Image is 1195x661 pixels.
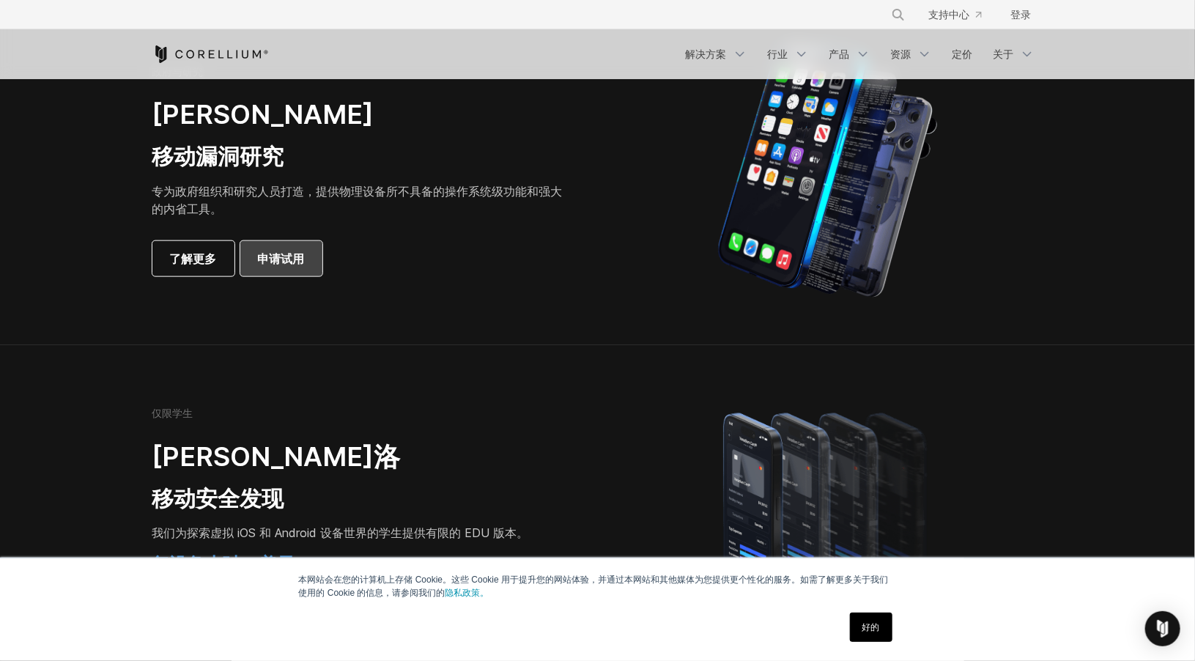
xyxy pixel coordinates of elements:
font: [PERSON_NAME]洛 [152,440,401,473]
a: 好的 [850,613,892,642]
font: [PERSON_NAME] [152,98,374,130]
font: 资源 [891,48,911,60]
font: 产品 [829,48,850,60]
a: 了解更多 [152,241,234,276]
font: 行业 [768,48,788,60]
font: 支持中心 [929,8,970,21]
div: 导航菜单 [873,1,1043,28]
font: 我们为探索虚拟 iOS 和 Android 设备世界的 [152,525,380,540]
img: iPhone 模型分为用于构建物理设备的机制。 [717,43,938,299]
font: 申请试用 [258,251,305,266]
font: 移动安全发现 [152,485,284,512]
button: 搜索 [885,1,911,28]
font: 解决方案 [686,48,727,60]
font: 了解更多 [170,251,217,266]
div: Open Intercom Messenger [1145,611,1180,646]
font: 关于 [994,48,1014,60]
font: 专为政府组织和研究人员打造，提供物理设备所不具备的操作系统级功能和强大的内省工具。 [152,184,563,216]
a: 隐私政策。 [445,588,489,598]
font: 学生提供有限的 EDU 版本。 [380,525,529,540]
font: 移动漏洞研究 [152,143,284,169]
font: 每设备小时 3 美元 [152,553,295,575]
font: 登录 [1011,8,1032,21]
a: 申请试用 [240,241,322,276]
div: 导航菜单 [677,41,1043,67]
a: 科雷利姆之家 [152,45,269,63]
font: 定价 [952,48,973,60]
font: 本网站会在您的计算机上存储 Cookie。这些 Cookie 用于提升您的网站体验，并通过本网站和其他媒体为您提供更个性化的服务。如需了解更多关于我们使用的 Cookie 的信息，请参阅我们的 [299,575,889,598]
font: 仅限学生 [152,407,193,419]
font: 好的 [862,622,880,632]
img: 四款 iPhone 机型阵容变得更加渐变和模糊 [694,392,961,649]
